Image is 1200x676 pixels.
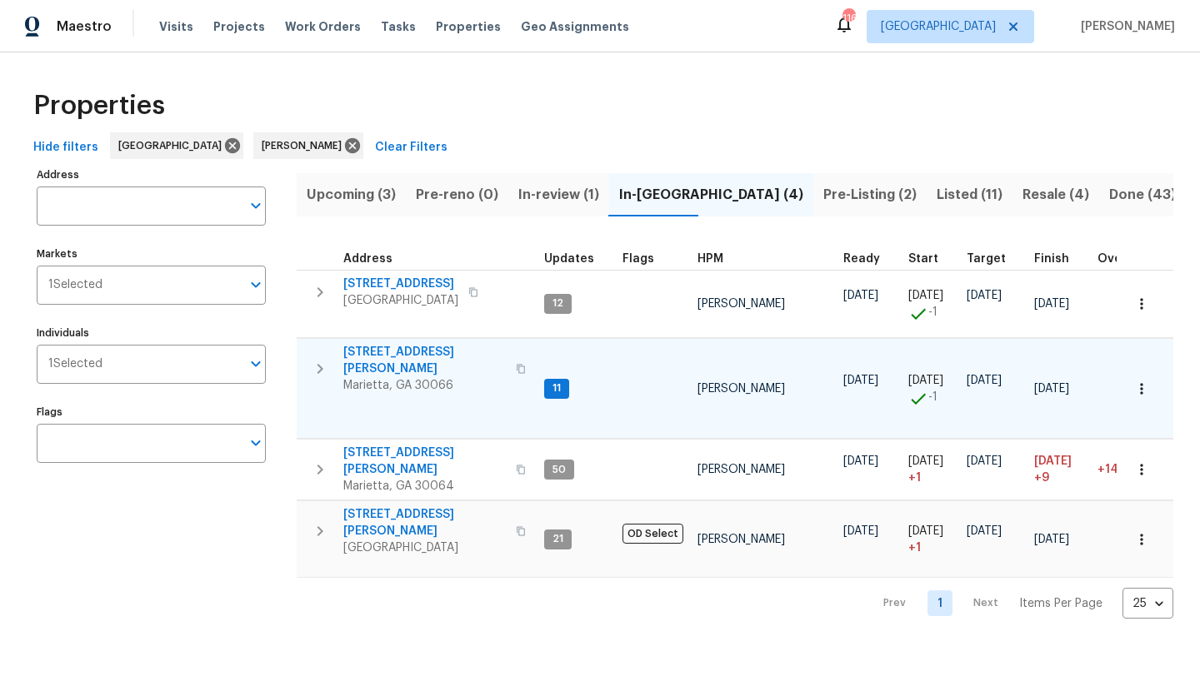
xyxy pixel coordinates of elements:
[368,132,454,163] button: Clear Filters
[843,455,878,467] span: [DATE]
[967,253,1006,265] span: Target
[1097,253,1141,265] span: Overall
[1034,298,1069,310] span: [DATE]
[843,290,878,301] span: [DATE]
[213,18,265,35] span: Projects
[1034,253,1069,265] span: Finish
[697,464,785,475] span: [PERSON_NAME]
[244,273,267,296] button: Open
[253,132,363,159] div: [PERSON_NAME]
[1091,440,1162,500] td: 14 day(s) past target finish date
[1034,470,1049,486] span: +9
[118,137,228,154] span: [GEOGRAPHIC_DATA]
[697,534,785,545] span: [PERSON_NAME]
[697,383,785,395] span: [PERSON_NAME]
[343,478,506,495] span: Marietta, GA 30064
[622,253,654,265] span: Flags
[1022,183,1089,206] span: Resale (4)
[37,407,266,417] label: Flags
[343,292,458,309] span: [GEOGRAPHIC_DATA]
[33,137,98,158] span: Hide filters
[381,21,416,32] span: Tasks
[343,344,506,377] span: [STREET_ADDRESS][PERSON_NAME]
[967,375,1002,386] span: [DATE]
[544,253,594,265] span: Updates
[1097,253,1156,265] div: Days past target finish date
[546,296,570,311] span: 12
[902,270,960,338] td: Project started 1 days early
[697,253,723,265] span: HPM
[622,524,683,544] span: OD Select
[546,463,572,477] span: 50
[823,183,917,206] span: Pre-Listing (2)
[518,183,599,206] span: In-review (1)
[928,389,937,405] span: -1
[244,194,267,217] button: Open
[908,525,943,537] span: [DATE]
[908,470,921,486] span: + 1
[843,375,878,386] span: [DATE]
[546,381,567,395] span: 11
[619,183,803,206] span: In-[GEOGRAPHIC_DATA] (4)
[1034,455,1072,467] span: [DATE]
[1027,440,1091,500] td: Scheduled to finish 9 day(s) late
[436,18,501,35] span: Properties
[1034,383,1069,395] span: [DATE]
[343,539,506,556] span: [GEOGRAPHIC_DATA]
[881,18,996,35] span: [GEOGRAPHIC_DATA]
[521,18,629,35] span: Geo Assignments
[908,253,953,265] div: Actual renovation start date
[27,132,105,163] button: Hide filters
[908,539,921,556] span: + 1
[1034,534,1069,545] span: [DATE]
[262,137,348,154] span: [PERSON_NAME]
[902,339,960,439] td: Project started 1 days early
[902,501,960,578] td: Project started 1 days late
[967,290,1002,301] span: [DATE]
[967,455,1002,467] span: [DATE]
[1034,253,1084,265] div: Projected renovation finish date
[285,18,361,35] span: Work Orders
[967,525,1002,537] span: [DATE]
[843,253,880,265] span: Ready
[908,455,943,467] span: [DATE]
[1074,18,1175,35] span: [PERSON_NAME]
[843,525,878,537] span: [DATE]
[908,375,943,386] span: [DATE]
[343,377,506,394] span: Marietta, GA 30066
[1019,595,1102,612] p: Items Per Page
[343,276,458,292] span: [STREET_ADDRESS]
[1122,582,1173,625] div: 25
[937,183,1002,206] span: Listed (11)
[546,532,570,546] span: 21
[48,357,102,371] span: 1 Selected
[33,97,165,114] span: Properties
[902,440,960,500] td: Project started 1 days late
[110,132,243,159] div: [GEOGRAPHIC_DATA]
[307,183,396,206] span: Upcoming (3)
[57,18,112,35] span: Maestro
[967,253,1021,265] div: Target renovation project end date
[867,588,1173,619] nav: Pagination Navigation
[159,18,193,35] span: Visits
[842,10,854,27] div: 116
[37,170,266,180] label: Address
[343,445,506,478] span: [STREET_ADDRESS][PERSON_NAME]
[244,352,267,375] button: Open
[416,183,498,206] span: Pre-reno (0)
[908,290,943,301] span: [DATE]
[244,431,267,455] button: Open
[37,249,266,259] label: Markets
[375,137,447,158] span: Clear Filters
[1097,464,1118,475] span: +14
[928,304,937,321] span: -1
[37,328,266,338] label: Individuals
[927,590,952,616] a: Goto page 1
[343,506,506,539] span: [STREET_ADDRESS][PERSON_NAME]
[48,278,102,292] span: 1 Selected
[697,298,785,310] span: [PERSON_NAME]
[1109,183,1176,206] span: Done (43)
[343,253,392,265] span: Address
[843,253,895,265] div: Earliest renovation start date (first business day after COE or Checkout)
[908,253,938,265] span: Start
